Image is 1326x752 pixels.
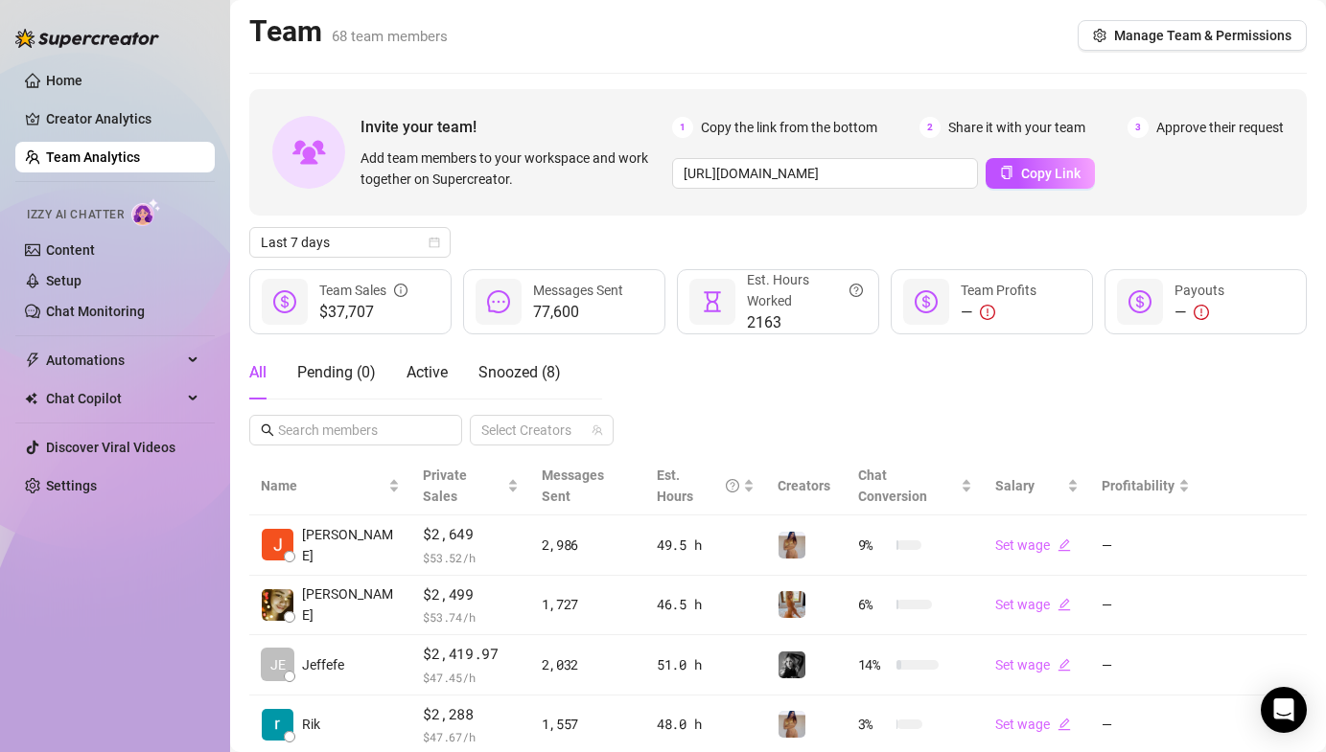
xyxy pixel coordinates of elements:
div: Est. Hours [657,465,739,507]
span: 2 [919,117,941,138]
img: AI Chatter [131,198,161,226]
span: Approve their request [1156,117,1284,138]
span: $2,419.97 [423,643,518,666]
span: dollar-circle [915,290,938,313]
span: 3 % [858,714,889,735]
img: Rik [262,709,293,741]
div: Team Sales [319,280,407,301]
a: Setup [46,273,81,288]
span: edit [1058,538,1071,552]
span: [PERSON_NAME] [302,524,400,566]
td: — [1090,515,1201,576]
span: $2,288 [423,703,518,726]
div: — [961,301,1036,324]
span: dollar-circle [1128,290,1152,313]
span: Jeffefe [302,654,344,675]
span: Copy the link from the bottom [701,117,877,138]
span: message [487,290,510,313]
span: question-circle [849,269,863,311]
span: info-circle [394,280,407,301]
span: thunderbolt [25,353,40,368]
img: Georgia (VIP) [779,711,805,738]
span: calendar [429,237,440,248]
h2: Team [249,13,448,50]
a: Team Analytics [46,149,140,165]
span: Invite your team! [361,115,672,139]
span: dollar-circle [273,290,296,313]
div: All [249,361,267,384]
div: 46.5 h [657,594,755,615]
span: 6 % [858,594,889,615]
img: deia jane boise… [262,589,293,621]
span: team [592,424,603,436]
span: edit [1058,658,1071,672]
div: Est. Hours Worked [747,269,863,311]
a: Chat Monitoring [46,304,145,319]
span: $2,649 [423,523,518,546]
span: Chat Copilot [46,383,182,414]
img: Josua Escabarte [262,529,293,560]
span: exclamation-circle [980,305,995,320]
span: Izzy AI Chatter [27,206,124,224]
span: Last 7 days [261,228,439,257]
a: Settings [46,478,97,493]
span: copy [1000,166,1013,179]
a: Home [46,73,82,88]
a: Set wageedit [995,657,1071,672]
div: 1,557 [542,714,634,735]
td: — [1090,576,1201,636]
a: Creator Analytics [46,103,199,134]
span: $ 47.45 /h [423,668,518,687]
span: Profitability [1102,478,1175,493]
div: 1,727 [542,594,634,615]
img: Georgia (VIP) [779,532,805,558]
span: 14 % [858,654,889,675]
span: Payouts [1175,283,1224,298]
img: Celine (VIP) [779,591,805,618]
td: — [1090,635,1201,695]
div: 2,032 [542,654,634,675]
img: logo-BBDzfeDw.svg [15,29,159,48]
span: JE [270,654,286,675]
input: Search members [278,420,435,441]
img: Chat Copilot [25,392,37,405]
span: 2163 [747,311,863,334]
span: Add team members to your workspace and work together on Supercreator. [361,148,664,190]
div: 51.0 h [657,654,755,675]
div: 2,986 [542,535,634,556]
th: Creators [766,457,847,515]
span: 68 team members [332,28,448,45]
span: edit [1058,598,1071,611]
div: Open Intercom Messenger [1261,687,1307,733]
span: $ 53.74 /h [423,607,518,627]
div: 48.0 h [657,714,755,735]
span: setting [1093,29,1106,42]
a: Set wageedit [995,537,1071,553]
span: Messages Sent [533,283,623,298]
button: Copy Link [986,158,1095,189]
span: Rik [302,714,320,735]
span: Copy Link [1021,166,1081,181]
span: Messages Sent [542,467,604,504]
span: 9 % [858,535,889,556]
span: $ 47.67 /h [423,727,518,746]
span: question-circle [726,465,739,507]
span: edit [1058,718,1071,731]
span: Name [261,475,384,496]
span: [PERSON_NAME] [302,583,400,626]
a: Set wageedit [995,717,1071,732]
div: 49.5 h [657,535,755,556]
span: Manage Team & Permissions [1114,28,1291,43]
span: Automations [46,345,182,376]
span: $ 53.52 /h [423,548,518,567]
span: Active [407,363,448,381]
a: Set wageedit [995,597,1071,612]
div: Pending ( 0 ) [297,361,376,384]
span: search [261,423,274,437]
span: Team Profits [961,283,1036,298]
th: Name [249,457,411,515]
span: Salary [995,478,1035,493]
span: 1 [672,117,693,138]
span: Private Sales [423,467,467,504]
div: — [1175,301,1224,324]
